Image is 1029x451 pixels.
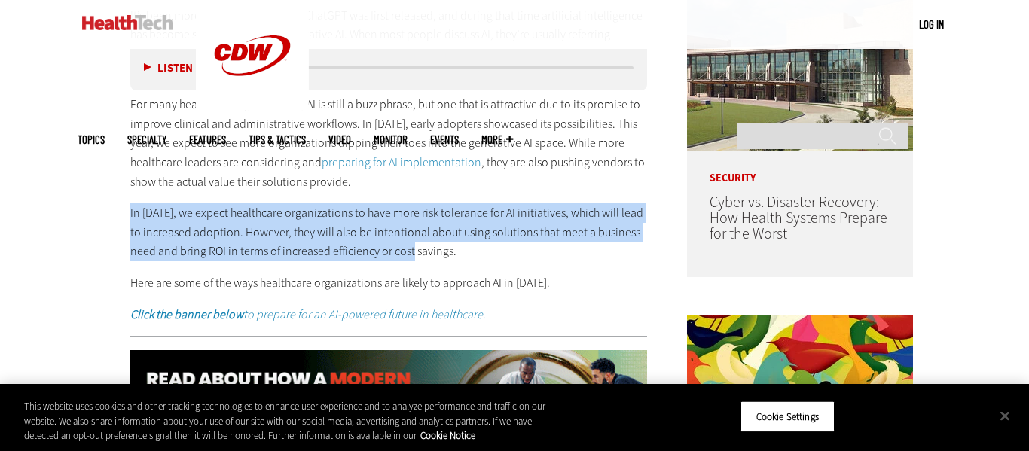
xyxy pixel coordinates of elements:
[24,399,566,443] div: This website uses cookies and other tracking technologies to enhance user experience and to analy...
[420,429,475,442] a: More information about your privacy
[919,17,944,31] a: Log in
[130,306,486,322] a: Click the banner belowto prepare for an AI-powered future in healthcare.
[249,134,306,145] a: Tips & Tactics
[189,134,226,145] a: Features
[130,203,647,261] p: In [DATE], we expect healthcare organizations to have more risk tolerance for AI initiatives, whi...
[82,15,173,30] img: Home
[130,350,647,439] img: xs_infrasturcturemod_animated_q324_learn_desktop
[78,134,105,145] span: Topics
[481,134,513,145] span: More
[130,306,243,322] strong: Click the banner below
[430,134,459,145] a: Events
[196,99,309,115] a: CDW
[130,306,486,322] em: to prepare for an AI-powered future in healthcare.
[374,134,408,145] a: MonITor
[328,134,351,145] a: Video
[687,151,913,184] p: Security
[919,17,944,32] div: User menu
[322,154,481,170] a: preparing for AI implementation
[127,134,166,145] span: Specialty
[988,399,1021,432] button: Close
[740,401,835,432] button: Cookie Settings
[710,192,887,244] a: Cyber vs. Disaster Recovery: How Health Systems Prepare for the Worst
[130,273,647,293] p: Here are some of the ways healthcare organizations are likely to approach AI in [DATE].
